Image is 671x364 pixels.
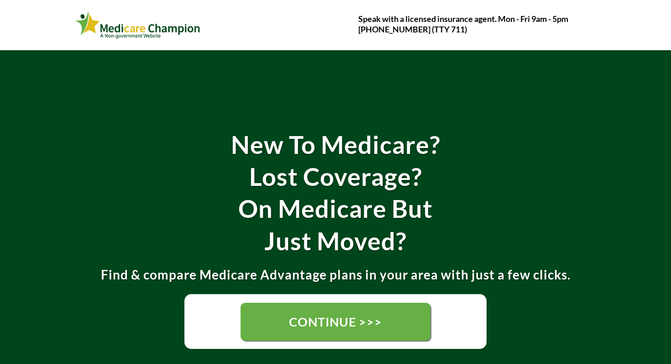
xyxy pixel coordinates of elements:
strong: New To Medicare? [231,130,440,159]
strong: Find & compare Medicare Advantage plans in your area with just a few clicks. [101,267,571,282]
strong: On Medicare But [238,194,433,223]
img: Webinar [75,10,201,41]
strong: [PHONE_NUMBER] (TTY 711) [358,24,467,34]
span: CONTINUE >>> [289,314,382,329]
strong: Lost Coverage? [249,162,422,191]
a: CONTINUE >>> [241,303,430,341]
strong: Just Moved? [264,226,407,256]
strong: Speak with a licensed insurance agent. Mon - Fri 9am - 5pm [358,14,568,24]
